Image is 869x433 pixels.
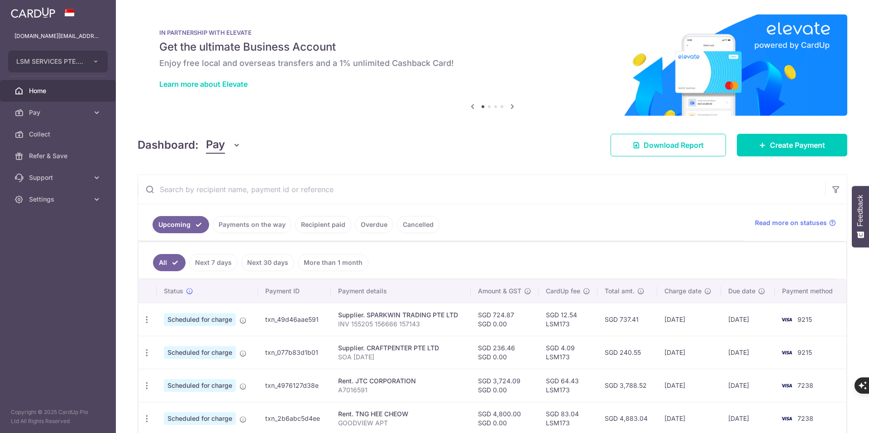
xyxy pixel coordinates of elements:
span: Collect [29,130,89,139]
button: LSM SERVICES PTE. LTD. [8,51,108,72]
p: GOODVIEW APT [338,419,463,428]
td: txn_4976127d38e [258,369,331,402]
button: Pay [206,136,241,154]
th: Payment method [775,279,846,303]
button: Feedback - Show survey [852,186,869,247]
p: INV 155205 156666 157143 [338,320,463,329]
a: Overdue [355,216,393,233]
a: Learn more about Elevate [159,80,248,89]
td: txn_077b83d1b01 [258,336,331,369]
span: Scheduled for charge [164,379,236,392]
p: [DOMAIN_NAME][EMAIL_ADDRESS][DOMAIN_NAME] [14,32,101,41]
a: Download Report [611,134,726,156]
span: Download Report [644,140,704,151]
div: Supplier. CRAFTPENTER PTE LTD [338,344,463,353]
td: SGD 236.46 SGD 0.00 [471,336,539,369]
span: Scheduled for charge [164,346,236,359]
img: Bank Card [778,347,796,358]
span: Support [29,173,89,182]
img: Bank Card [778,314,796,325]
p: IN PARTNERSHIP WITH ELEVATE [159,29,826,36]
a: Read more on statuses [755,218,836,227]
span: Pay [206,136,225,154]
p: SOA [DATE] [338,353,463,362]
h5: Get the ultimate Business Account [159,40,826,54]
td: [DATE] [721,336,775,369]
span: Settings [29,195,89,204]
span: CardUp fee [546,287,580,296]
td: [DATE] [721,369,775,402]
span: Scheduled for charge [164,313,236,326]
span: Create Payment [770,140,825,151]
td: SGD 3,788.52 [597,369,657,402]
h6: Enjoy free local and overseas transfers and a 1% unlimited Cashback Card! [159,58,826,69]
th: Payment ID [258,279,331,303]
img: Bank Card [778,413,796,424]
span: Read more on statuses [755,218,827,227]
td: txn_49d46aae591 [258,303,331,336]
td: SGD 4.09 LSM173 [539,336,597,369]
th: Payment details [331,279,471,303]
img: CardUp [11,7,55,18]
span: Charge date [664,287,702,296]
a: Next 7 days [189,254,238,271]
span: Home [29,86,89,95]
span: Total amt. [605,287,635,296]
a: Recipient paid [295,216,351,233]
span: Feedback [856,195,864,226]
span: 7238 [797,414,813,422]
span: 7238 [797,381,813,389]
td: SGD 240.55 [597,336,657,369]
span: Refer & Save [29,151,89,160]
span: Scheduled for charge [164,412,236,425]
td: SGD 737.41 [597,303,657,336]
span: Status [164,287,183,296]
h4: Dashboard: [138,137,199,153]
p: A7016591 [338,386,463,395]
a: Upcoming [153,216,209,233]
img: Renovation banner [138,14,847,116]
a: More than 1 month [298,254,368,271]
a: Payments on the way [213,216,291,233]
a: All [153,254,186,271]
input: Search by recipient name, payment id or reference [138,175,825,204]
td: SGD 3,724.09 SGD 0.00 [471,369,539,402]
img: Bank Card [778,380,796,391]
a: Next 30 days [241,254,294,271]
span: Due date [728,287,755,296]
div: Rent. JTC CORPORATION [338,377,463,386]
td: [DATE] [721,303,775,336]
td: SGD 724.87 SGD 0.00 [471,303,539,336]
span: Amount & GST [478,287,521,296]
td: SGD 64.43 LSM173 [539,369,597,402]
span: 9215 [797,315,812,323]
td: [DATE] [657,369,721,402]
span: Pay [29,108,89,117]
div: Rent. TNG HEE CHEOW [338,409,463,419]
a: Cancelled [397,216,439,233]
td: [DATE] [657,336,721,369]
span: LSM SERVICES PTE. LTD. [16,57,83,66]
td: SGD 12.54 LSM173 [539,303,597,336]
a: Create Payment [737,134,847,156]
div: Supplier. SPARKWIN TRADING PTE LTD [338,311,463,320]
td: [DATE] [657,303,721,336]
span: 9215 [797,348,812,356]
